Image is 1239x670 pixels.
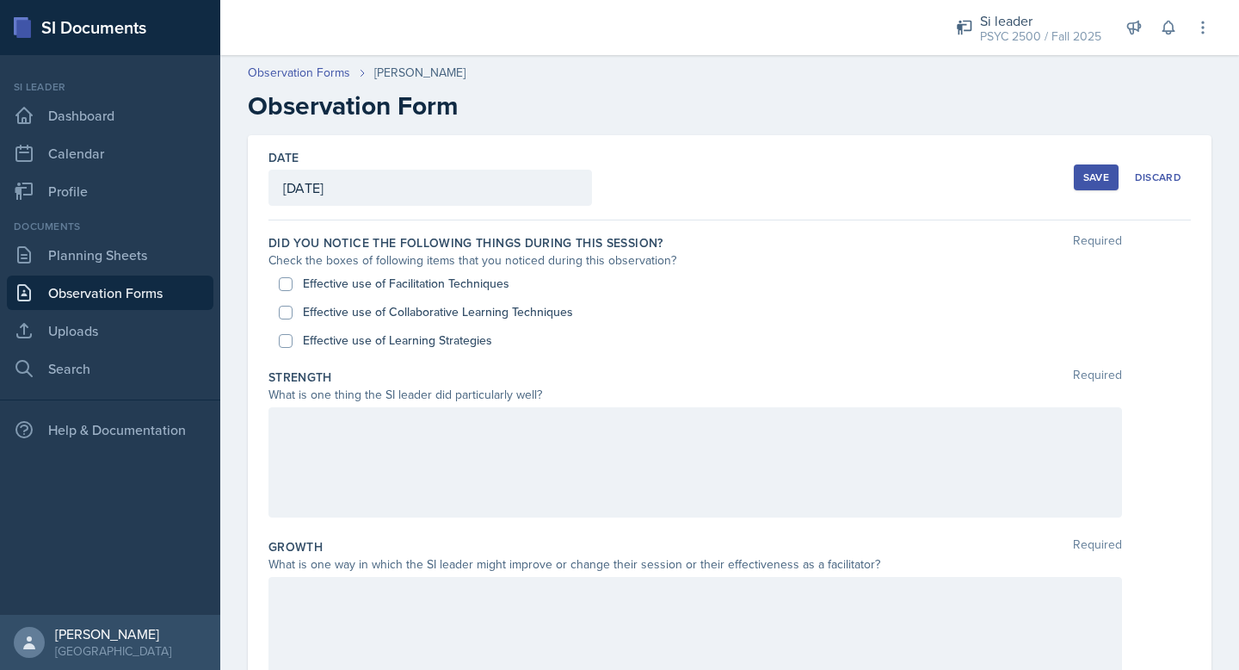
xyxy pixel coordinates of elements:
a: Profile [7,174,213,208]
div: What is one way in which the SI leader might improve or change their session or their effectivene... [268,555,1122,574]
div: Save [1083,171,1109,184]
div: Check the boxes of following items that you noticed during this observation? [268,251,1122,270]
div: [GEOGRAPHIC_DATA] [55,642,171,660]
div: PSYC 2500 / Fall 2025 [980,28,1101,46]
label: Did you notice the following things during this session? [268,234,663,251]
label: Effective use of Learning Strategies [303,332,492,350]
span: Required [1073,234,1122,251]
div: Si leader [7,79,213,95]
label: Date [268,149,299,166]
a: Planning Sheets [7,238,213,272]
div: [PERSON_NAME] [374,64,465,82]
label: Growth [268,538,323,555]
button: Discard [1125,164,1191,190]
a: Search [7,351,213,386]
div: Documents [7,219,213,234]
div: What is one thing the SI leader did particularly well? [268,386,1122,404]
label: Effective use of Facilitation Techniques [303,275,509,293]
a: Observation Forms [248,64,350,82]
div: Help & Documentation [7,413,213,447]
label: Effective use of Collaborative Learning Techniques [303,303,573,321]
a: Dashboard [7,98,213,133]
div: Si leader [980,10,1101,31]
a: Observation Forms [7,276,213,310]
a: Uploads [7,313,213,348]
div: [PERSON_NAME] [55,625,171,642]
label: Strength [268,369,332,386]
a: Calendar [7,136,213,171]
span: Required [1073,538,1122,555]
button: Save [1074,164,1119,190]
h2: Observation Form [248,90,1211,121]
span: Required [1073,369,1122,386]
div: Discard [1135,171,1181,184]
